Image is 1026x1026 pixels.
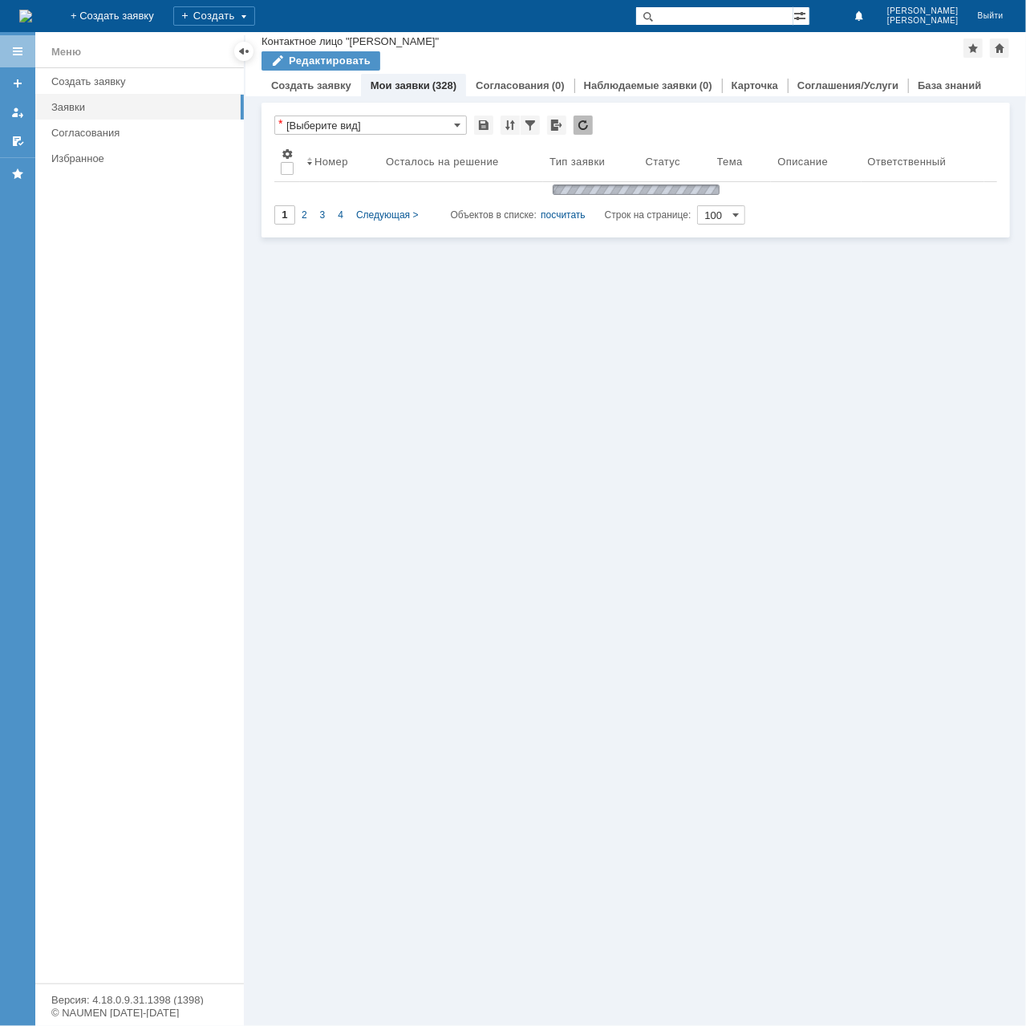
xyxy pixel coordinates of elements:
[717,156,743,168] div: Тема
[963,39,983,58] div: Добавить в избранное
[51,101,234,113] div: Заявки
[314,156,348,168] div: Номер
[379,141,543,182] th: Осталось на решение
[639,141,711,182] th: Статус
[432,79,456,91] div: (328)
[173,6,255,26] div: Создать
[262,35,439,47] div: Контактное лицо "[PERSON_NAME]"
[356,209,418,221] span: Следующая >
[868,156,947,168] div: Ответственный
[711,141,772,182] th: Тема
[271,79,351,91] a: Создать заявку
[797,79,898,91] a: Соглашения/Услуги
[547,116,566,135] div: Экспорт списка
[552,79,565,91] div: (0)
[19,10,32,22] img: logo
[918,79,981,91] a: База знаний
[451,205,691,225] i: Строк на странице:
[793,7,809,22] span: Расширенный поиск
[51,152,217,164] div: Избранное
[574,116,593,135] div: Обновлять список
[474,116,493,135] div: Сохранить вид
[862,141,984,182] th: Ответственный
[302,209,307,221] span: 2
[300,141,379,182] th: Номер
[501,116,520,135] div: Сортировка...
[45,69,241,94] a: Создать заявку
[45,95,241,120] a: Заявки
[548,182,724,197] img: wJIQAAOwAAAAAAAAAAAA==
[19,10,32,22] a: Перейти на домашнюю страницу
[234,42,253,61] div: Скрыть меню
[45,120,241,145] a: Согласования
[777,156,828,168] div: Описание
[51,1008,228,1018] div: © NAUMEN [DATE]-[DATE]
[543,141,639,182] th: Тип заявки
[887,16,959,26] span: [PERSON_NAME]
[5,71,30,96] a: Создать заявку
[549,156,605,168] div: Тип заявки
[541,205,586,225] div: посчитать
[51,995,228,1005] div: Версия: 4.18.0.9.31.1398 (1398)
[51,75,234,87] div: Создать заявку
[51,127,234,139] div: Согласования
[521,116,540,135] div: Фильтрация...
[732,79,778,91] a: Карточка
[584,79,697,91] a: Наблюдаемые заявки
[386,156,499,168] div: Осталось на решение
[990,39,1009,58] div: Сделать домашней страницей
[320,209,326,221] span: 3
[5,99,30,125] a: Мои заявки
[278,118,282,129] div: Настройки списка отличаются от сохраненных в виде
[700,79,712,91] div: (0)
[281,148,294,160] span: Настройки
[887,6,959,16] span: [PERSON_NAME]
[476,79,549,91] a: Согласования
[338,209,343,221] span: 4
[5,128,30,154] a: Мои согласования
[451,209,537,221] span: Объектов в списке:
[646,156,680,168] div: Статус
[371,79,430,91] a: Мои заявки
[51,43,81,62] div: Меню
